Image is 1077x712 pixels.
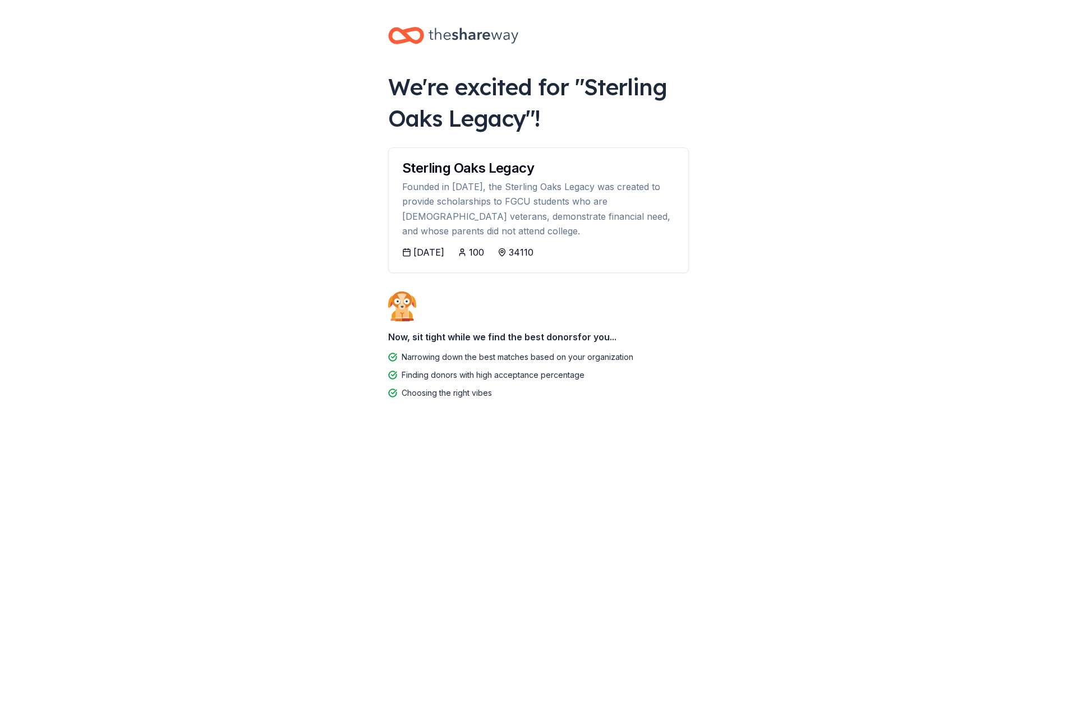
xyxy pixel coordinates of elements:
div: Founded in [DATE], the Sterling Oaks Legacy was created to provide scholarships to FGCU students ... [402,179,675,239]
div: 34110 [509,246,533,259]
div: We're excited for " Sterling Oaks Legacy "! [388,71,689,134]
div: [DATE] [413,246,444,259]
div: Sterling Oaks Legacy [402,161,675,175]
div: 100 [469,246,484,259]
img: Dog waiting patiently [388,291,416,321]
div: Now, sit tight while we find the best donors for you... [388,326,689,348]
div: Narrowing down the best matches based on your organization [402,350,633,364]
div: Choosing the right vibes [402,386,492,400]
div: Finding donors with high acceptance percentage [402,368,584,382]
